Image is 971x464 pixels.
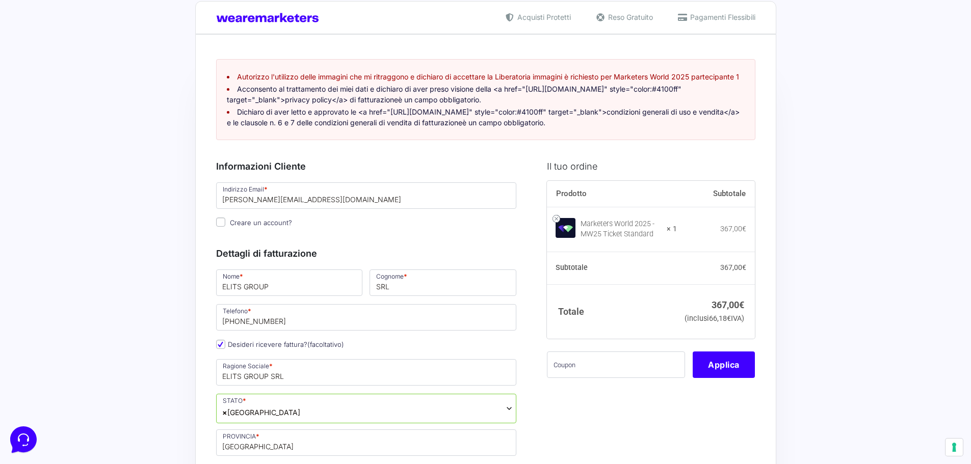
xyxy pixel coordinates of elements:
[8,327,71,350] button: Home
[547,159,755,173] h3: Il tuo ordine
[581,219,660,239] div: Marketers World 2025 - MW25 Ticket Standard
[33,57,53,77] img: dark
[727,314,731,323] span: €
[216,159,517,173] h3: Informazioni Cliente
[227,71,745,82] li: Autorizzo l'utilizzo delle immagini che mi ritraggono e dichiaro di accettare la Liberatoria imma...
[556,218,575,238] img: Marketers World 2025 - MW25 Ticket Standard
[216,394,517,423] span: Italia
[216,359,517,386] input: Ragione Sociale *
[8,424,39,455] iframe: Customerly Messenger Launcher
[606,12,653,22] span: Reso Gratuito
[16,126,80,134] span: Trova una risposta
[742,263,746,271] span: €
[216,247,517,260] h3: Dettagli di fatturazione
[49,57,69,77] img: dark
[109,126,188,134] a: Apri Centro Assistenza
[667,224,677,234] strong: × 1
[16,86,188,106] button: Inizia una conversazione
[216,304,517,331] input: Telefono *
[216,340,344,348] label: Desideri ricevere fattura?
[677,181,755,207] th: Subtotale
[31,341,48,350] p: Home
[16,41,87,49] span: Le tue conversazioni
[227,107,740,127] a: Dichiaro di aver letto e approvato le <a href="[URL][DOMAIN_NAME]" style="color:#4100ff" target="...
[157,341,172,350] p: Aiuto
[547,351,685,378] input: Coupon
[133,327,196,350] button: Aiuto
[227,85,681,104] a: Acconsento al trattamento dei miei dati e dichiaro di aver preso visione della <a href="[URL][DOM...
[66,92,150,100] span: Inizia una conversazione
[216,182,517,209] input: Indirizzo Email *
[222,407,300,418] span: Italia
[547,252,677,285] th: Subtotale
[216,340,225,349] input: Desideri ricevere fattura?(facoltativo)
[709,314,731,323] span: 66,18
[222,407,227,418] span: ×
[742,225,746,233] span: €
[307,340,344,348] span: (facoltativo)
[8,8,171,24] h2: Ciao da Marketers 👋
[216,269,363,296] input: Nome *
[230,219,292,227] span: Creare un account?
[216,429,517,456] input: PROVINCIA *
[720,225,746,233] bdi: 367,00
[720,263,746,271] bdi: 367,00
[71,327,134,350] button: Messaggi
[693,351,755,378] button: Applica
[712,299,744,310] bdi: 367,00
[88,341,116,350] p: Messaggi
[685,314,744,323] small: (inclusi IVA)
[739,299,744,310] span: €
[688,12,755,22] span: Pagamenti Flessibili
[946,439,963,456] button: Le tue preferenze relative al consenso per le tecnologie di tracciamento
[547,284,677,339] th: Totale
[23,148,167,158] input: Cerca un articolo...
[370,269,516,296] input: Cognome *
[515,12,571,22] span: Acquisti Protetti
[216,217,225,227] input: Creare un account?
[547,181,677,207] th: Prodotto
[16,57,37,77] img: dark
